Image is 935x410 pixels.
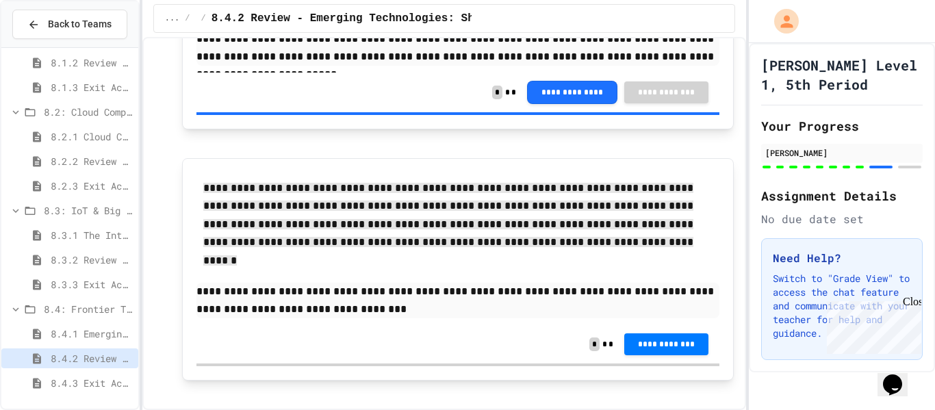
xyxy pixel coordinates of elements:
[201,13,206,24] span: /
[51,277,133,292] span: 8.3.3 Exit Activity - IoT Data Detective Challenge
[761,55,923,94] h1: [PERSON_NAME] Level 1, 5th Period
[760,5,802,37] div: My Account
[765,146,919,159] div: [PERSON_NAME]
[212,10,632,27] span: 8.4.2 Review - Emerging Technologies: Shaping Our Digital Future
[51,129,133,144] span: 8.2.1 Cloud Computing: Transforming the Digital World
[165,13,180,24] span: ...
[51,228,133,242] span: 8.3.1 The Internet of Things and Big Data: Our Connected Digital World
[12,10,127,39] button: Back to Teams
[51,179,133,193] span: 8.2.3 Exit Activity - Cloud Service Detective
[878,355,921,396] iframe: chat widget
[51,154,133,168] span: 8.2.2 Review - Cloud Computing
[185,13,190,24] span: /
[5,5,94,87] div: Chat with us now!Close
[51,80,133,94] span: 8.1.3 Exit Activity - AI Detective
[51,351,133,366] span: 8.4.2 Review - Emerging Technologies: Shaping Our Digital Future
[51,376,133,390] span: 8.4.3 Exit Activity - Future Tech Challenge
[761,116,923,136] h2: Your Progress
[773,272,911,340] p: Switch to "Grade View" to access the chat feature and communicate with your teacher for help and ...
[821,296,921,354] iframe: chat widget
[51,253,133,267] span: 8.3.2 Review - The Internet of Things and Big Data
[773,250,911,266] h3: Need Help?
[44,105,133,119] span: 8.2: Cloud Computing
[44,302,133,316] span: 8.4: Frontier Tech Spotlight
[48,17,112,31] span: Back to Teams
[761,211,923,227] div: No due date set
[761,186,923,205] h2: Assignment Details
[51,326,133,341] span: 8.4.1 Emerging Technologies: Shaping Our Digital Future
[51,55,133,70] span: 8.1.2 Review - Introduction to Artificial Intelligence
[44,203,133,218] span: 8.3: IoT & Big Data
